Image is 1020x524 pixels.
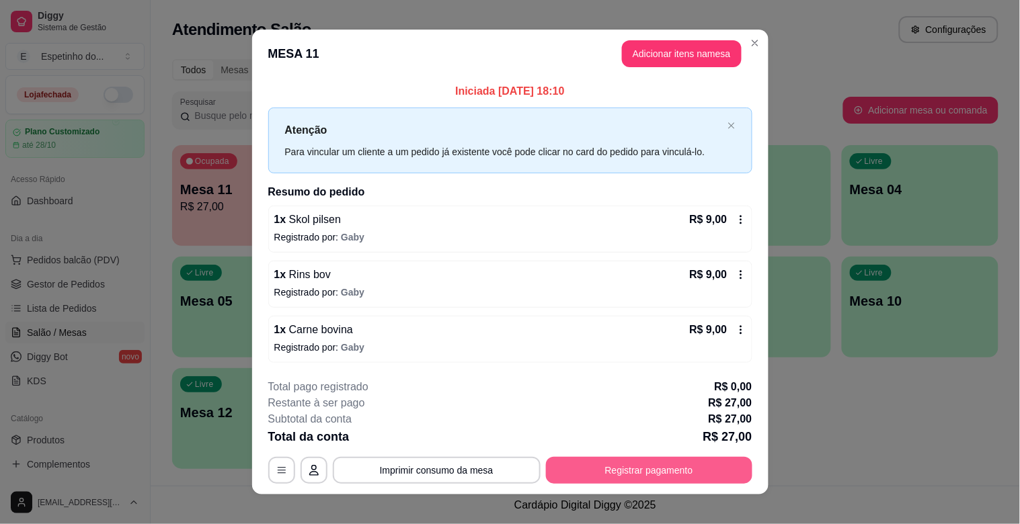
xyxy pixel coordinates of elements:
[268,411,352,427] p: Subtotal da conta
[285,122,722,138] p: Atenção
[709,395,752,411] p: R$ 27,00
[622,40,742,67] button: Adicionar itens namesa
[274,230,746,244] p: Registrado por:
[268,379,368,395] p: Total pago registrado
[268,184,752,200] h2: Resumo do pedido
[274,341,746,354] p: Registrado por:
[268,427,350,446] p: Total da conta
[703,427,752,446] p: R$ 27,00
[333,457,541,484] button: Imprimir consumo da mesa
[286,324,353,335] span: Carne bovina
[274,212,342,228] p: 1 x
[285,144,722,159] div: Para vincular um cliente a um pedido já existente você pode clicar no card do pedido para vinculá...
[709,411,752,427] p: R$ 27,00
[286,269,331,280] span: Rins bov
[268,395,365,411] p: Restante à ser pago
[546,457,752,484] button: Registrar pagamento
[341,287,364,298] span: Gaby
[252,30,769,78] header: MESA 11
[341,232,364,243] span: Gaby
[274,322,353,338] p: 1 x
[689,322,727,338] p: R$ 9,00
[728,122,736,130] button: close
[689,212,727,228] p: R$ 9,00
[744,32,766,54] button: Close
[714,379,752,395] p: R$ 0,00
[286,214,341,225] span: Skol pilsen
[274,267,331,283] p: 1 x
[341,342,364,353] span: Gaby
[274,286,746,299] p: Registrado por:
[268,83,752,99] p: Iniciada [DATE] 18:10
[689,267,727,283] p: R$ 9,00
